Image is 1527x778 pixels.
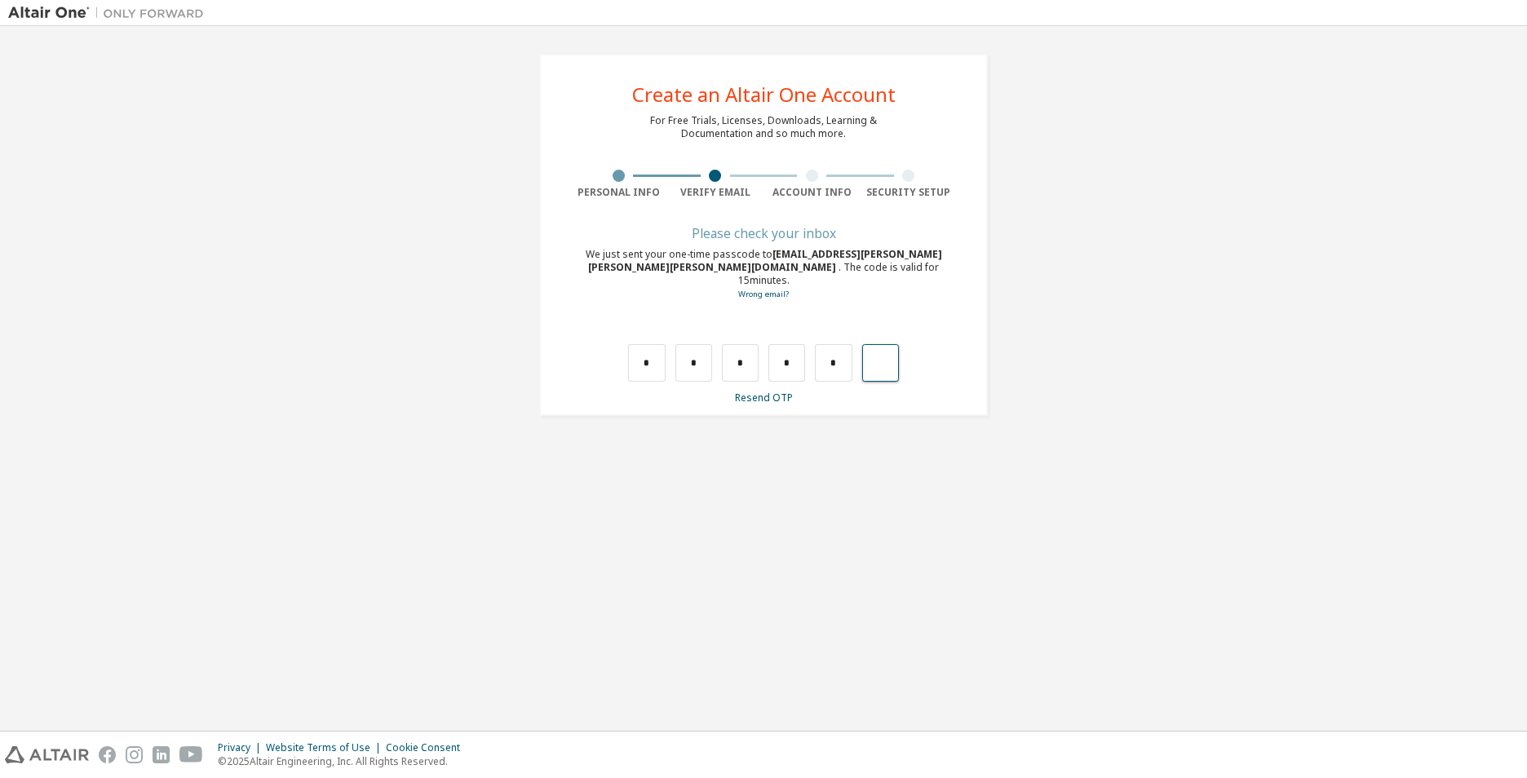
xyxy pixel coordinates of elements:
div: Cookie Consent [386,741,470,754]
div: Please check your inbox [570,228,957,238]
div: For Free Trials, Licenses, Downloads, Learning & Documentation and so much more. [650,114,877,140]
div: Privacy [218,741,266,754]
span: [EMAIL_ADDRESS][PERSON_NAME][PERSON_NAME][PERSON_NAME][DOMAIN_NAME] [588,247,942,274]
div: Verify Email [667,186,764,199]
div: Personal Info [570,186,667,199]
img: altair_logo.svg [5,746,89,763]
img: youtube.svg [179,746,203,763]
div: We just sent your one-time passcode to . The code is valid for 15 minutes. [570,248,957,301]
div: Website Terms of Use [266,741,386,754]
div: Account Info [763,186,861,199]
img: Altair One [8,5,212,21]
img: instagram.svg [126,746,143,763]
p: © 2025 Altair Engineering, Inc. All Rights Reserved. [218,754,470,768]
a: Go back to the registration form [738,289,789,299]
div: Security Setup [861,186,958,199]
img: facebook.svg [99,746,116,763]
img: linkedin.svg [153,746,170,763]
a: Resend OTP [735,391,793,404]
div: Create an Altair One Account [632,85,896,104]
